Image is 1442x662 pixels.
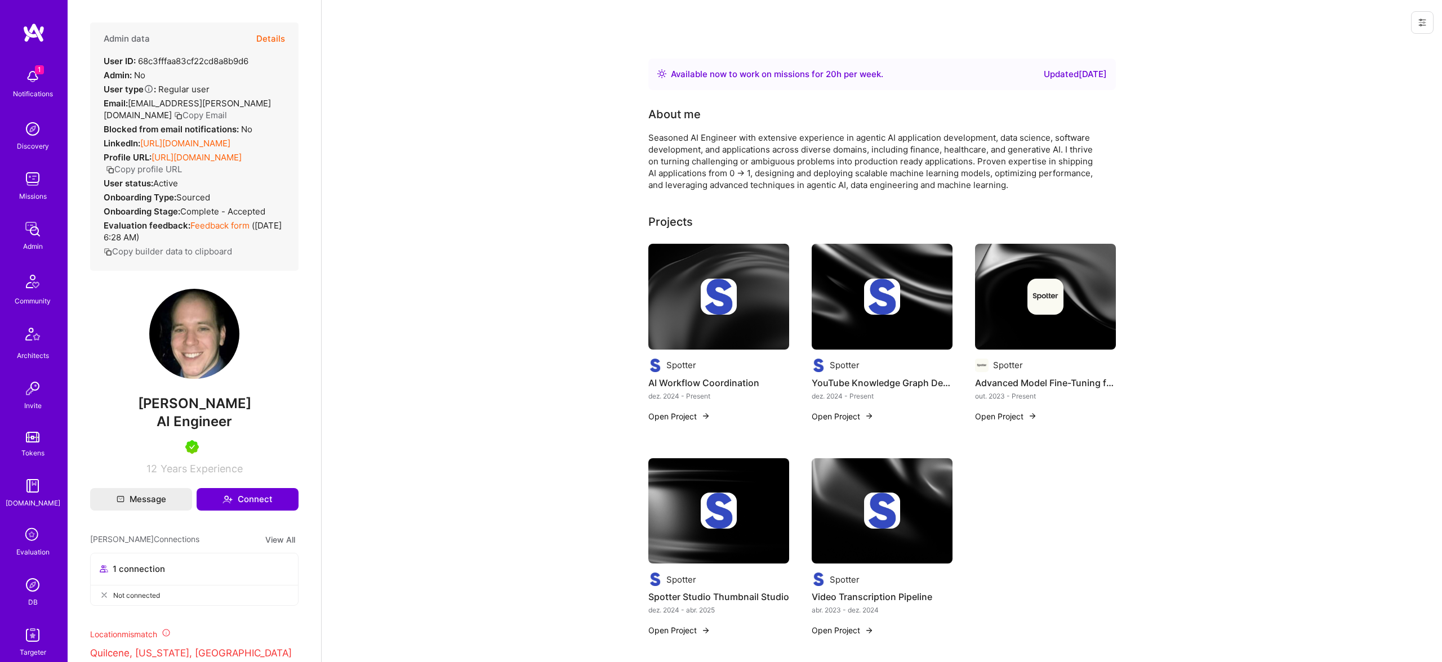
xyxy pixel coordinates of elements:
[701,626,710,635] img: arrow-right
[865,411,874,421] img: arrow-right
[90,533,199,546] span: [PERSON_NAME] Connections
[104,70,132,80] strong: Admin:
[144,84,154,94] i: Help
[104,178,153,189] strong: User status:
[21,624,44,646] img: Skill Targeter
[812,390,953,402] div: dez. 2024 - Present
[21,168,44,190] img: teamwork
[104,69,145,81] div: No
[17,350,49,361] div: Architects
[113,563,165,575] span: 1 connection
[864,279,900,315] img: Company logo
[13,88,53,100] div: Notifications
[106,163,182,175] button: Copy profile URL
[20,646,46,658] div: Targeter
[15,295,51,307] div: Community
[157,413,232,430] span: AI Engineer
[21,65,44,88] img: bell
[149,289,239,379] img: User Avatar
[19,323,46,350] img: Architects
[975,410,1037,422] button: Open Project
[100,591,109,600] i: icon CloseGray
[90,553,299,606] button: 1 connectionavatarNot connected
[993,359,1023,371] div: Spotter
[26,432,39,442] img: tokens
[104,248,112,256] i: icon Copy
[648,213,693,230] div: Projects
[21,475,44,497] img: guide book
[104,55,248,67] div: 68c3fffaa83cf22cd8a8b9d6
[90,628,299,640] div: Location mismatch
[648,624,710,636] button: Open Project
[648,132,1099,191] div: Seasoned AI Engineer with extensive experience in agentic AI application development, data scienc...
[21,218,44,240] img: admin teamwork
[666,359,696,371] div: Spotter
[35,65,44,74] span: 1
[104,220,190,231] strong: Evaluation feedback:
[190,220,250,231] a: Feedback form
[975,359,989,372] img: Company logo
[21,574,44,596] img: Admin Search
[975,375,1116,390] h4: Advanced Model Fine-Tuning for Content Creation
[830,574,860,585] div: Spotter
[648,106,701,123] div: About me
[100,565,108,573] i: icon Collaborator
[22,525,43,546] i: icon SelectionTeam
[104,192,176,203] strong: Onboarding Type:
[104,245,232,257] button: Copy builder data to clipboard
[90,647,299,660] p: Quilcene, [US_STATE], [GEOGRAPHIC_DATA]
[812,410,874,422] button: Open Project
[6,497,60,509] div: [DOMAIN_NAME]
[90,488,192,511] button: Message
[104,138,140,149] strong: LinkedIn:
[262,533,299,546] button: View All
[161,463,243,475] span: Years Experience
[812,589,953,604] h4: Video Transcription Pipeline
[146,463,157,475] span: 12
[812,244,953,350] img: cover
[671,68,883,81] div: Available now to work on missions for h per week .
[152,152,242,163] a: [URL][DOMAIN_NAME]
[812,572,825,586] img: Company logo
[90,395,299,412] span: [PERSON_NAME]
[648,390,789,402] div: dez. 2024 - Present
[701,411,710,421] img: arrow-right
[19,268,46,295] img: Community
[21,447,44,459] div: Tokens
[21,118,44,140] img: discovery
[648,244,789,350] img: cover
[865,626,874,635] img: arrow-right
[275,562,289,576] img: avatar
[826,69,836,79] span: 20
[19,190,47,202] div: Missions
[864,493,900,529] img: Company logo
[975,390,1116,402] div: out. 2023 - Present
[666,574,696,585] div: Spotter
[104,152,152,163] strong: Profile URL:
[104,220,285,243] div: ( [DATE] 6:28 AM )
[140,138,230,149] a: [URL][DOMAIN_NAME]
[812,624,874,636] button: Open Project
[21,377,44,400] img: Invite
[830,359,860,371] div: Spotter
[104,83,210,95] div: Regular user
[16,546,50,558] div: Evaluation
[648,589,789,604] h4: Spotter Studio Thumbnail Studio
[1027,279,1063,315] img: Company logo
[648,604,789,616] div: dez. 2024 - abr. 2025
[648,458,789,564] img: cover
[24,400,42,411] div: Invite
[104,98,271,120] span: [EMAIL_ADDRESS][PERSON_NAME][DOMAIN_NAME]
[701,493,737,529] img: Company logo
[648,410,710,422] button: Open Project
[104,124,241,135] strong: Blocked from email notifications:
[197,488,299,511] button: Connect
[104,84,156,95] strong: User type :
[28,596,38,608] div: DB
[153,178,178,189] span: Active
[23,240,43,252] div: Admin
[23,23,45,43] img: logo
[648,375,789,390] h4: AI Workflow Coordination
[176,192,210,203] span: sourced
[975,244,1116,350] img: cover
